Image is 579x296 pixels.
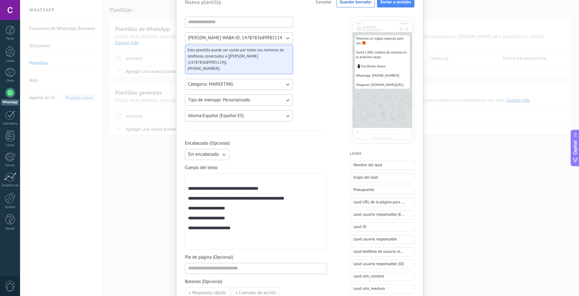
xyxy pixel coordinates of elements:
[350,284,414,294] button: Lead utm_medium
[350,272,414,281] button: Lead utm_content
[185,95,293,106] button: Tipo de mensaje: Personalizado
[350,247,414,256] button: Lead teléfono de usuario responsable
[1,205,19,209] div: Ajustes
[1,59,19,63] div: Leads
[188,151,219,158] span: Sin encabezado
[354,174,378,180] span: Etapa del lead
[350,185,414,195] button: Presupuesto
[185,254,233,260] span: Pie de página (Opcional)
[239,291,276,295] span: Llamado de acción
[188,97,250,103] span: Tipo de mensaje: Personalizado
[354,273,384,279] span: Lead utm_content
[1,79,19,83] div: Chats
[354,199,405,205] span: Lead URL de la página para compartir con los clientes
[188,35,282,41] span: [PERSON_NAME] WABA ID: 1478783689985114
[192,291,226,295] span: Respuesta rápida
[350,210,414,219] button: Lead usuario responsable (Email)
[185,279,223,285] span: Botones (Opcional)
[1,163,19,167] div: Correo
[1,143,19,147] div: Listas
[354,261,404,267] span: Lead usuario responsable (ID)
[188,66,285,72] span: [PHONE_NUMBER]
[350,222,414,232] button: Lead ID
[1,122,19,126] div: Calendario
[354,236,397,242] span: Lead usuario responsable
[188,113,244,119] span: Idioma: Español (Español ES)
[354,211,405,218] span: Lead usuario responsable (Email)
[354,224,367,230] span: Lead ID
[1,37,19,41] div: Panel
[354,248,405,255] span: Lead teléfono de usuario responsable
[1,99,19,105] div: WhatsApp
[354,285,385,292] span: Lead utm_medium
[354,162,382,168] span: Nombre del lead
[350,260,414,269] button: Lead usuario responsable (ID)
[185,110,293,121] button: Idioma:Español (Español ES)
[185,79,293,90] button: Categoria: MARKETING
[350,161,414,170] button: Nombre del lead
[1,227,19,231] div: Ayuda
[572,141,578,155] span: Copilot
[350,198,414,207] button: Lead URL de la página para compartir con los clientes
[185,165,218,171] span: Cuerpo del texto
[350,235,414,244] button: Lead usuario responsable
[185,32,293,44] button: [PERSON_NAME] WABA ID: 1478783689985114
[356,36,409,87] span: Tenemos un regalo especial para vos 🎁 Sumá 1.000 créditos de cortesía en tu próxima carga. 📲 Escr...
[1,184,19,188] div: Estadísticas
[188,81,233,87] span: Categoria: MARKETING
[350,151,414,157] h4: Leads
[350,173,414,182] button: Etapa del lead
[188,47,285,66] span: Esta plantilla puede ser usado por todos los números de teléfonos conectados a [[PERSON_NAME] (14...
[354,187,375,193] span: Presupuesto
[185,149,229,160] button: Sin encabezado
[185,140,230,146] span: Encabezado (Opcional)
